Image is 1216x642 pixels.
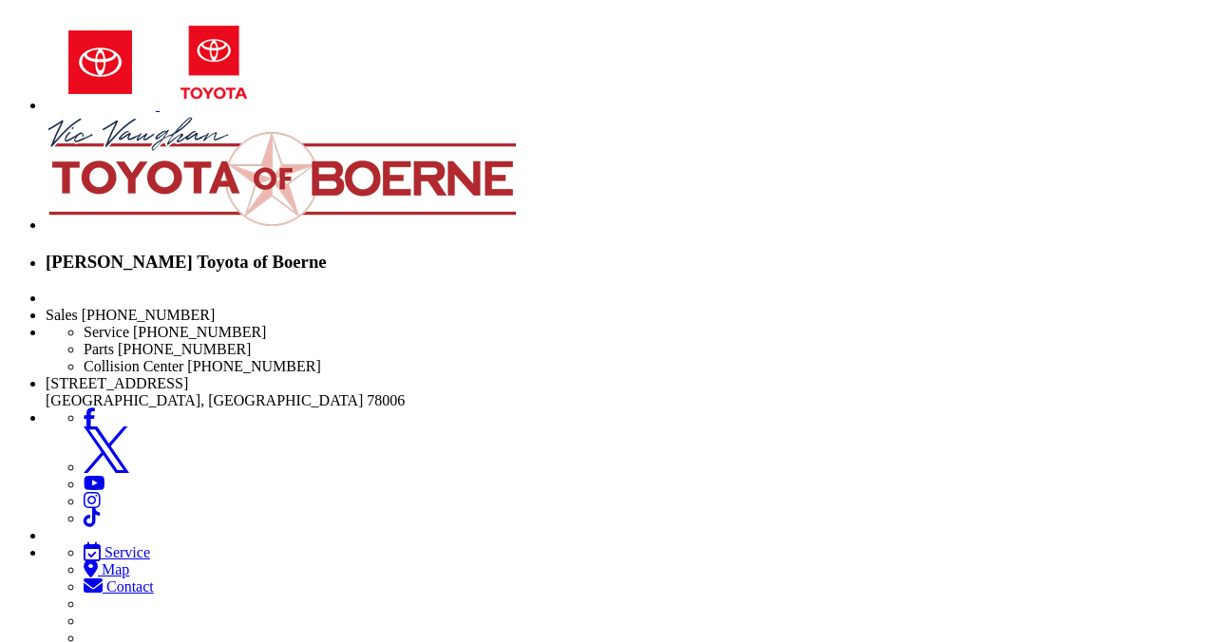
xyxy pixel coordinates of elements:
[84,324,129,340] span: Service
[46,307,78,323] span: Sales
[82,307,215,323] span: [PHONE_NUMBER]
[104,544,150,560] span: Service
[102,561,129,577] span: Map
[84,544,1208,561] a: Service
[84,459,129,475] a: Twitter: Click to visit our Twitter page
[46,15,156,110] img: Toyota
[46,252,1208,273] h3: [PERSON_NAME] Toyota of Boerne
[84,578,1208,595] a: Contact
[46,375,1208,409] li: [STREET_ADDRESS] [GEOGRAPHIC_DATA], [GEOGRAPHIC_DATA] 78006
[84,476,105,492] a: YouTube: Click to visit our YouTube page
[106,578,154,595] span: Contact
[118,341,251,357] span: [PHONE_NUMBER]
[133,324,266,340] span: [PHONE_NUMBER]
[160,15,270,110] img: Toyota
[84,341,114,357] span: Parts
[84,510,101,526] a: TikTok: Click to visit our TikTok page
[187,358,320,374] span: [PHONE_NUMBER]
[84,561,1208,578] a: Map
[84,358,183,374] span: Collision Center
[46,114,521,230] img: Vic Vaughan Toyota of Boerne
[84,409,96,425] a: Facebook: Click to visit our Facebook page
[84,493,101,509] a: Instagram: Click to visit our Instagram page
